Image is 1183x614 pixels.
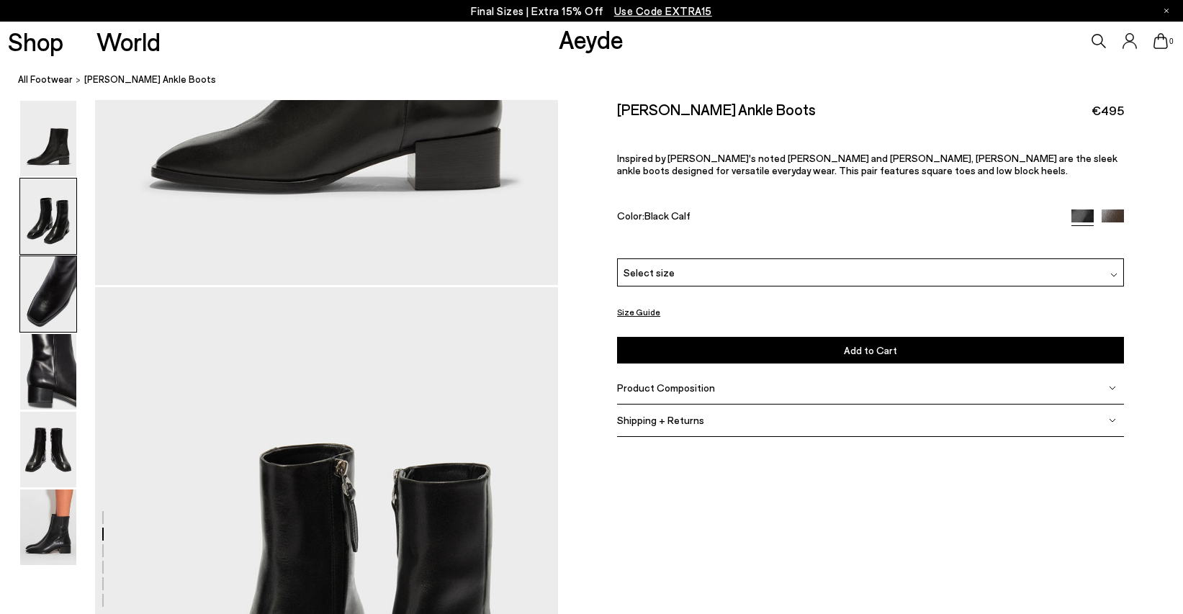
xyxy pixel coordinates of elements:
span: [PERSON_NAME] Ankle Boots [84,72,216,87]
a: Shop [8,29,63,54]
img: svg%3E [1110,271,1117,279]
span: Product Composition [617,382,715,394]
img: svg%3E [1109,417,1116,424]
span: Add to Cart [844,344,897,356]
a: Aeyde [559,24,624,54]
img: Lee Leather Ankle Boots - Image 3 [20,256,76,332]
img: Lee Leather Ankle Boots - Image 6 [20,489,76,565]
a: 0 [1153,33,1168,49]
button: Size Guide [617,303,660,321]
img: Lee Leather Ankle Boots - Image 4 [20,334,76,410]
span: Black Calf [644,209,691,222]
div: Color: [617,209,1055,226]
a: All Footwear [18,72,73,87]
span: €495 [1092,101,1124,119]
nav: breadcrumb [18,60,1183,100]
button: Add to Cart [617,337,1124,364]
h2: [PERSON_NAME] Ankle Boots [617,100,816,118]
span: Inspired by [PERSON_NAME]'s noted [PERSON_NAME] and [PERSON_NAME], [PERSON_NAME] are the sleek an... [617,152,1117,176]
img: Lee Leather Ankle Boots - Image 2 [20,179,76,254]
img: Lee Leather Ankle Boots - Image 1 [20,101,76,176]
span: 0 [1168,37,1175,45]
span: Select size [624,265,675,280]
span: Shipping + Returns [617,414,704,426]
img: svg%3E [1109,384,1116,392]
span: Navigate to /collections/ss25-final-sizes [614,4,712,17]
img: Lee Leather Ankle Boots - Image 5 [20,412,76,487]
p: Final Sizes | Extra 15% Off [471,2,712,20]
a: World [96,29,161,54]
